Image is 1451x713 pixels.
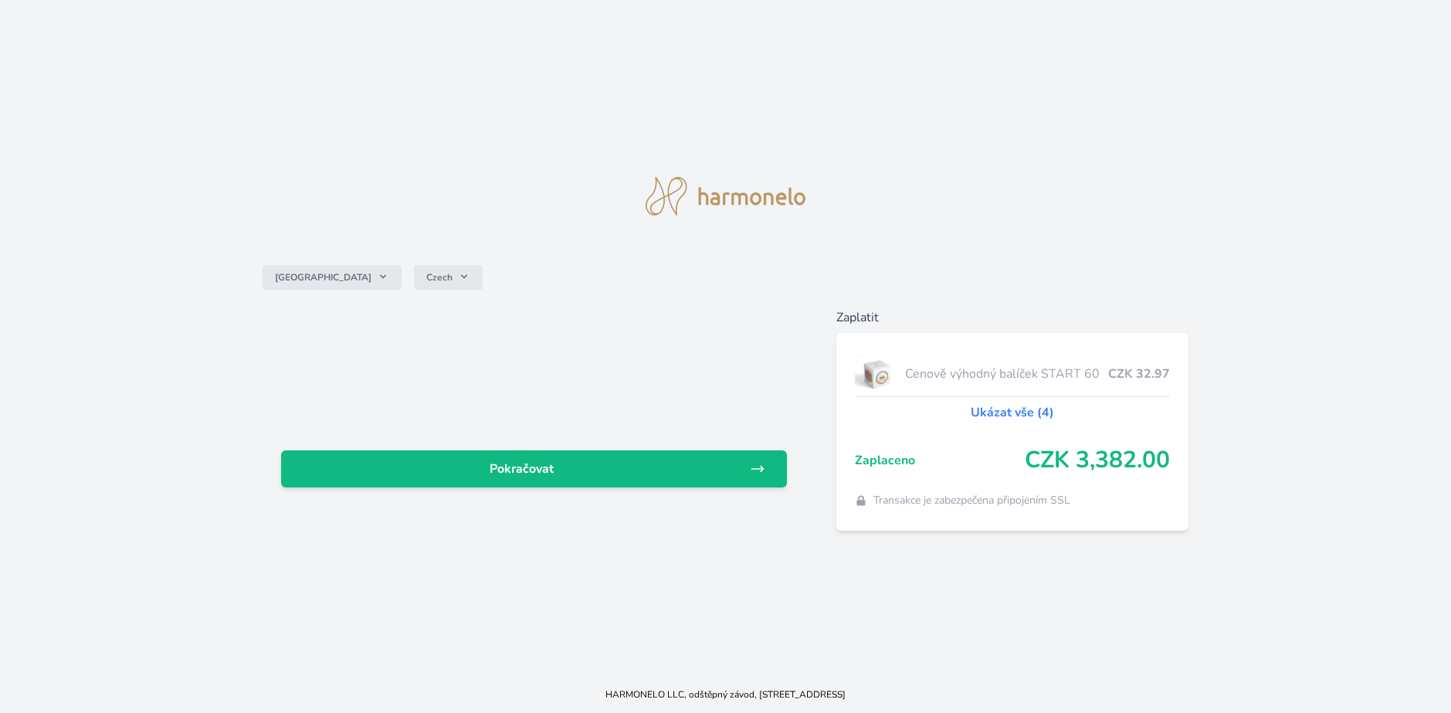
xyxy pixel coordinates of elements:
[646,177,806,216] img: logo.svg
[426,271,453,284] span: Czech
[263,265,402,290] button: [GEOGRAPHIC_DATA]
[1025,446,1170,474] span: CZK 3,382.00
[855,355,899,393] img: start.jpg
[293,460,751,478] span: Pokračovat
[971,403,1054,422] a: Ukázat vše (4)
[836,308,1188,327] h6: Zaplatit
[281,450,788,487] a: Pokračovat
[855,451,1025,470] span: Zaplaceno
[275,271,371,284] span: [GEOGRAPHIC_DATA]
[873,493,1070,508] span: Transakce je zabezpečena připojením SSL
[905,365,1108,383] span: Cenově výhodný balíček START 60
[414,265,483,290] button: Czech
[1108,365,1170,383] span: CZK 32.97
